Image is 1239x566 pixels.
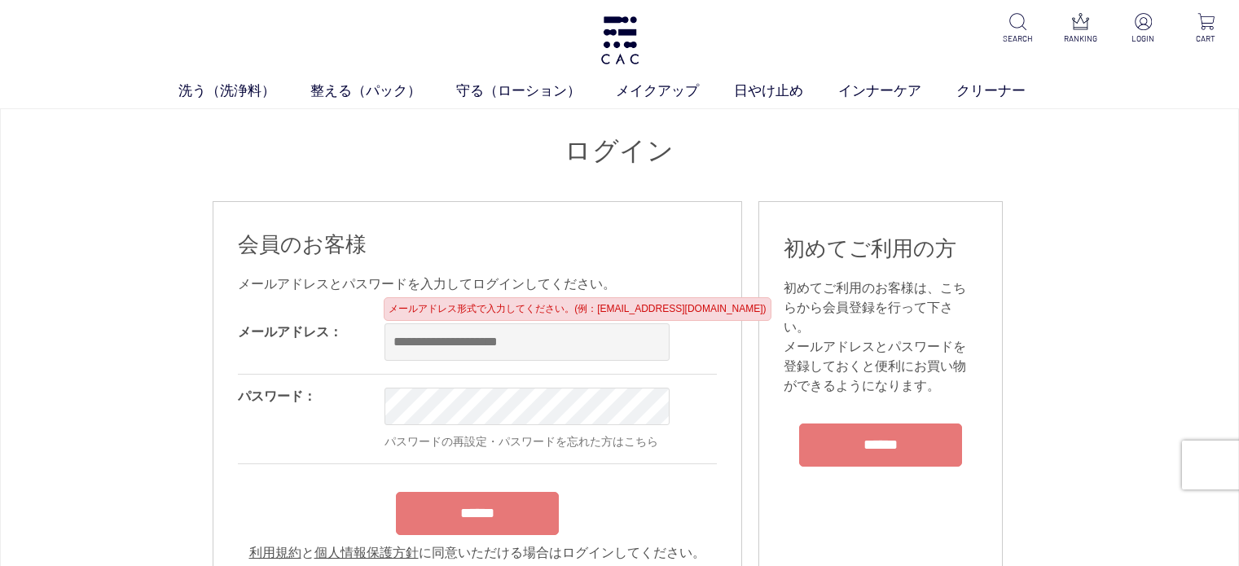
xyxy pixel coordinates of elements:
[384,435,658,448] a: パスワードの再設定・パスワードを忘れた方はこちら
[1061,33,1101,45] p: RANKING
[238,325,342,339] label: メールアドレス：
[238,274,717,294] div: メールアドレスとパスワードを入力してログインしてください。
[956,81,1061,102] a: クリーナー
[838,81,956,102] a: インナーケア
[1061,13,1101,45] a: RANKING
[1186,13,1226,45] a: CART
[213,134,1027,169] h1: ログイン
[599,16,641,64] img: logo
[616,81,734,102] a: メイクアップ
[238,232,367,257] span: 会員のお客様
[249,546,301,559] a: 利用規約
[238,389,316,403] label: パスワード：
[178,81,310,102] a: 洗う（洗浄料）
[384,297,771,321] div: メールアドレス形式で入力してください。(例：[EMAIL_ADDRESS][DOMAIN_NAME])
[238,543,717,563] div: と に同意いただける場合はログインしてください。
[998,33,1038,45] p: SEARCH
[734,81,838,102] a: 日やけ止め
[998,13,1038,45] a: SEARCH
[784,236,956,261] span: 初めてご利用の方
[1186,33,1226,45] p: CART
[1123,33,1163,45] p: LOGIN
[314,546,419,559] a: 個人情報保護方針
[456,81,616,102] a: 守る（ローション）
[784,279,978,396] div: 初めてご利用のお客様は、こちらから会員登録を行って下さい。 メールアドレスとパスワードを登録しておくと便利にお買い物ができるようになります。
[310,81,456,102] a: 整える（パック）
[1123,13,1163,45] a: LOGIN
